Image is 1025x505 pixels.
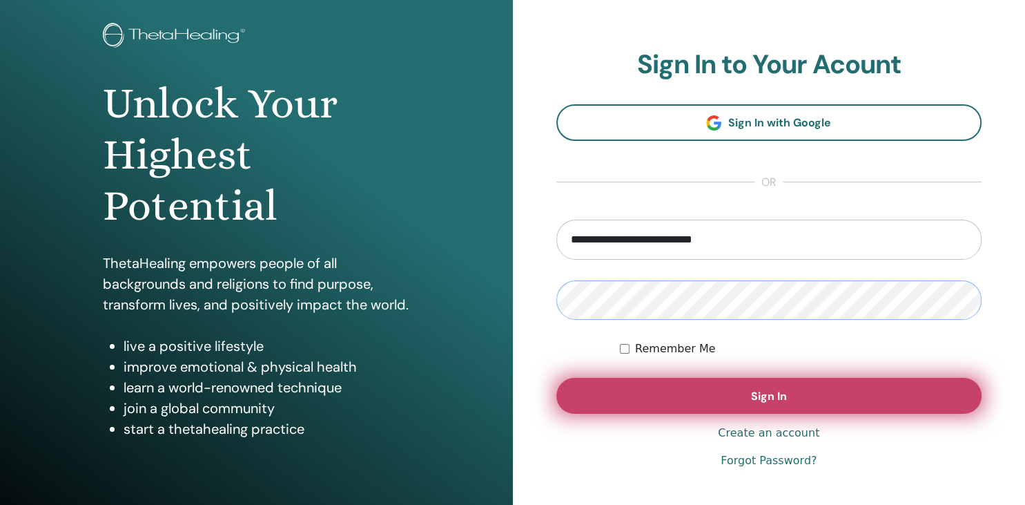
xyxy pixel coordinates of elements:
[124,419,410,439] li: start a thetahealing practice
[103,78,410,232] h1: Unlock Your Highest Potential
[124,377,410,398] li: learn a world-renowned technique
[620,341,982,357] div: Keep me authenticated indefinitely or until I manually logout
[124,398,410,419] li: join a global community
[754,174,783,191] span: or
[718,425,819,441] a: Create an account
[103,253,410,315] p: ThetaHealing empowers people of all backgrounds and religions to find purpose, transform lives, a...
[124,356,410,377] li: improve emotional & physical health
[124,336,410,356] li: live a positive lifestyle
[556,378,982,414] button: Sign In
[728,115,831,130] span: Sign In with Google
[556,104,982,141] a: Sign In with Google
[635,341,716,357] label: Remember Me
[721,452,817,469] a: Forgot Password?
[751,389,787,403] span: Sign In
[556,49,982,81] h2: Sign In to Your Acount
